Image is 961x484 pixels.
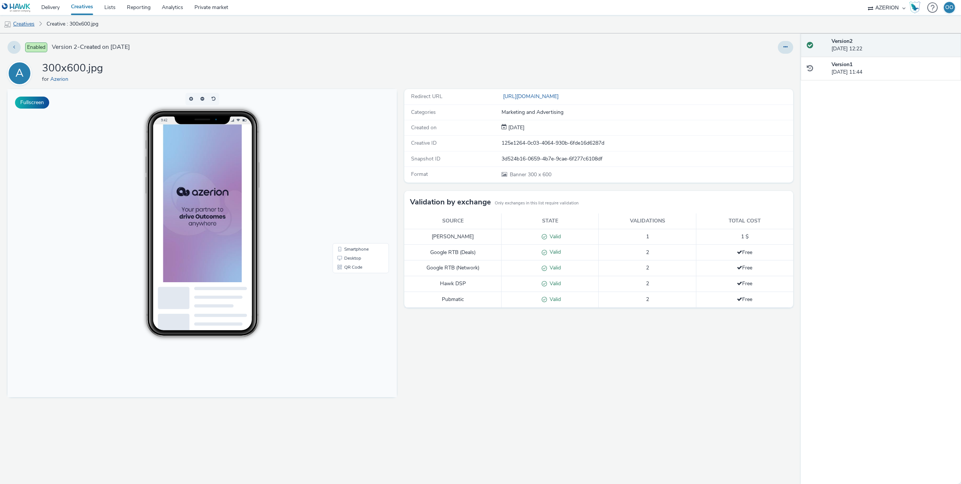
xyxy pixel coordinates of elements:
div: OO [945,2,953,13]
div: 125e1264-0c03-4064-930b-6fde16d6287d [502,139,793,147]
span: Valid [547,264,561,271]
h3: Validation by exchange [410,197,491,208]
span: Creative ID [411,139,437,147]
a: Hawk Academy [909,2,923,14]
h1: 300x600.jpg [42,61,103,76]
img: Hawk Academy [909,2,920,14]
td: Google RTB (Network) [404,260,502,276]
button: Fullscreen [15,97,49,109]
strong: Version 2 [831,38,853,45]
div: [DATE] 12:22 [831,38,955,53]
span: Free [737,249,752,256]
div: 3d524b16-0659-4b7e-9cae-6f277c6108df [502,155,793,163]
div: Marketing and Advertising [502,109,793,116]
span: Enabled [25,42,47,52]
div: Creation 01 October 2025, 11:44 [507,124,524,132]
span: 300 x 600 [509,171,551,178]
td: Google RTB (Deals) [404,245,502,260]
span: Free [737,280,752,287]
span: QR Code [337,176,355,180]
img: undefined Logo [2,3,31,12]
th: Source [404,213,502,229]
li: QR Code [327,174,380,183]
li: Desktop [327,165,380,174]
span: Free [737,264,752,271]
span: 1 [646,233,649,240]
div: A [15,63,24,84]
span: Desktop [337,167,354,171]
a: A [8,70,35,77]
th: Validations [599,213,696,229]
td: Pubmatic [404,292,502,307]
img: mobile [4,21,11,28]
span: [DATE] [507,124,524,131]
span: Valid [547,296,561,303]
img: Advertisement preview [155,35,234,193]
th: State [502,213,599,229]
span: Smartphone [337,158,361,162]
span: 1 $ [741,233,749,240]
a: [URL][DOMAIN_NAME] [502,93,562,100]
span: Snapshot ID [411,155,440,162]
a: Creative : 300x600.jpg [43,15,102,33]
span: 2 [646,249,649,256]
span: for [42,76,50,83]
span: Redirect URL [411,93,443,100]
td: [PERSON_NAME] [404,229,502,245]
th: Total cost [696,213,793,229]
span: Banner [510,171,528,178]
small: Only exchanges in this list require validation [495,200,578,206]
span: Format [411,171,428,178]
a: Azerion [50,76,71,83]
span: Categories [411,109,436,116]
span: Created on [411,124,437,131]
span: Free [737,296,752,303]
span: Version 2 - Created on [DATE] [52,43,130,51]
span: 2 [646,280,649,287]
td: Hawk DSP [404,276,502,292]
div: [DATE] 11:44 [831,61,955,76]
span: 2 [646,264,649,271]
span: 9:42 [153,29,160,33]
span: Valid [547,280,561,287]
span: Valid [547,233,561,240]
li: Smartphone [327,156,380,165]
span: Valid [547,248,561,256]
strong: Version 1 [831,61,853,68]
span: 2 [646,296,649,303]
